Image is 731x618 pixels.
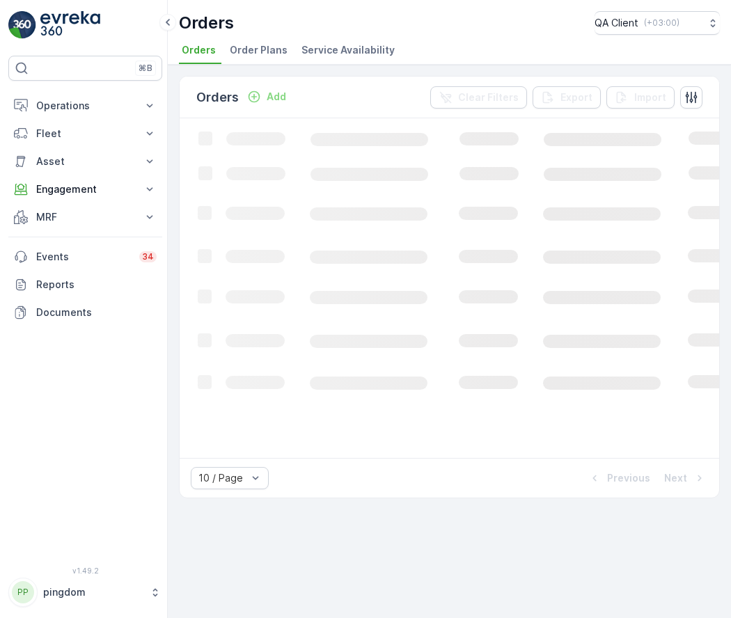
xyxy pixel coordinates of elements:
button: Engagement [8,175,162,203]
p: ( +03:00 ) [644,17,679,29]
p: Next [664,471,687,485]
a: Events34 [8,243,162,271]
img: logo [8,11,36,39]
p: ⌘B [139,63,152,74]
span: Order Plans [230,43,288,57]
button: Add [242,88,292,105]
p: Orders [196,88,239,107]
p: pingdom [43,585,143,599]
button: Operations [8,92,162,120]
a: Reports [8,271,162,299]
p: 34 [142,251,154,262]
p: Fleet [36,127,134,141]
button: MRF [8,203,162,231]
span: Orders [182,43,216,57]
img: logo_light-DOdMpM7g.png [40,11,100,39]
button: Fleet [8,120,162,148]
p: Export [560,90,592,104]
button: Export [533,86,601,109]
p: Engagement [36,182,134,196]
button: Import [606,86,675,109]
button: QA Client(+03:00) [595,11,720,35]
span: v 1.49.2 [8,566,162,575]
p: Clear Filters [458,90,519,104]
p: Add [267,90,286,104]
p: Documents [36,306,157,319]
button: PPpingdom [8,578,162,607]
p: MRF [36,210,134,224]
div: PP [12,581,34,603]
p: QA Client [595,16,638,30]
span: Service Availability [301,43,395,57]
button: Next [663,470,708,486]
button: Clear Filters [430,86,527,109]
p: Orders [179,12,234,34]
p: Previous [607,471,650,485]
button: Previous [586,470,652,486]
p: Reports [36,278,157,292]
p: Operations [36,99,134,113]
a: Documents [8,299,162,326]
p: Asset [36,154,134,168]
p: Events [36,250,131,264]
button: Asset [8,148,162,175]
p: Import [634,90,666,104]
